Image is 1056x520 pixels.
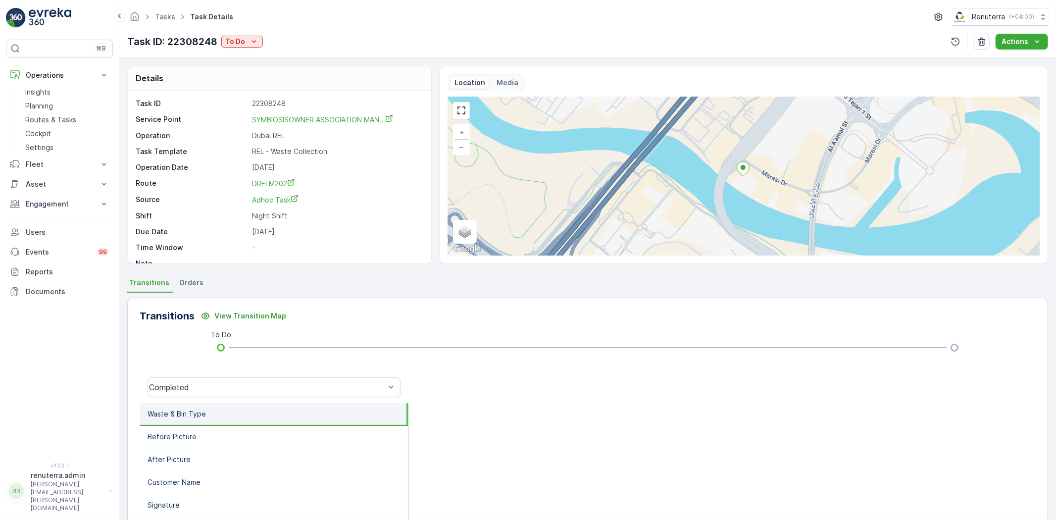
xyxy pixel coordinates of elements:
[136,211,248,221] p: Shift
[29,8,71,28] img: logo_light-DOdMpM7g.png
[459,128,464,136] span: +
[21,127,113,141] a: Cockpit
[454,103,469,118] a: View Fullscreen
[972,12,1005,22] p: Renuterra
[25,115,76,125] p: Routes & Tasks
[25,87,50,97] p: Insights
[127,34,217,49] p: Task ID: 22308248
[136,131,248,141] p: Operation
[6,174,113,194] button: Asset
[454,78,485,88] p: Location
[6,65,113,85] button: Operations
[99,248,107,256] p: 99
[149,383,385,392] div: Completed
[129,15,140,23] a: Homepage
[25,101,53,111] p: Planning
[188,12,235,22] span: Task Details
[6,155,113,174] button: Fleet
[6,282,113,302] a: Documents
[6,8,26,28] img: logo
[1009,13,1034,21] p: ( +04:00 )
[6,262,113,282] a: Reports
[252,162,421,172] p: [DATE]
[252,211,421,221] p: Night Shift
[454,140,469,155] a: Zoom Out
[454,125,469,140] a: Zoom In
[252,227,421,237] p: [DATE]
[996,34,1048,50] button: Actions
[136,99,248,108] p: Task ID
[148,432,197,442] p: Before Picture
[451,243,483,256] img: Google
[136,147,248,156] p: Task Template
[136,162,248,172] p: Operation Date
[252,196,299,204] span: Adhoc Task
[6,194,113,214] button: Engagement
[252,115,393,124] span: SYMBIOSISOWNER ASSOCIATION MAN...
[459,143,464,151] span: −
[26,70,93,80] p: Operations
[26,267,109,277] p: Reports
[148,477,201,487] p: Customer Name
[96,45,106,52] p: ⌘B
[252,195,421,205] a: Adhoc Task
[221,36,263,48] button: To Do
[136,227,248,237] p: Due Date
[252,243,421,253] p: -
[454,221,476,243] a: Layers
[31,480,105,512] p: [PERSON_NAME][EMAIL_ADDRESS][PERSON_NAME][DOMAIN_NAME]
[26,247,91,257] p: Events
[26,159,93,169] p: Fleet
[6,242,113,262] a: Events99
[252,131,421,141] p: Dubai REL
[214,311,286,321] p: View Transition Map
[148,500,180,510] p: Signature
[25,143,53,153] p: Settings
[21,113,113,127] a: Routes & Tasks
[26,287,109,297] p: Documents
[953,11,968,22] img: Screenshot_2024-07-26_at_13.33.01.png
[129,278,169,288] span: Transitions
[6,470,113,512] button: RRrenuterra.admin[PERSON_NAME][EMAIL_ADDRESS][PERSON_NAME][DOMAIN_NAME]
[179,278,203,288] span: Orders
[136,114,248,125] p: Service Point
[225,37,245,47] p: To Do
[195,308,292,324] button: View Transition Map
[252,114,393,124] a: SYMBIOSISOWNER ASSOCIATION MAN...
[26,199,93,209] p: Engagement
[1002,37,1028,47] p: Actions
[136,72,163,84] p: Details
[252,179,295,188] span: DRELM202
[148,455,191,465] p: After Picture
[6,222,113,242] a: Users
[211,330,231,340] p: To Do
[252,178,421,189] a: DRELM202
[21,85,113,99] a: Insights
[136,195,248,205] p: Source
[953,8,1048,26] button: Renuterra(+04:00)
[26,179,93,189] p: Asset
[8,483,24,499] div: RR
[140,309,195,323] p: Transitions
[21,99,113,113] a: Planning
[252,259,421,268] p: -
[252,147,421,156] p: REL - Waste Collection
[148,409,206,419] p: Waste & Bin Type
[26,227,109,237] p: Users
[136,243,248,253] p: Time Window
[31,470,105,480] p: renuterra.admin
[451,243,483,256] a: Open this area in Google Maps (opens a new window)
[21,141,113,155] a: Settings
[136,178,248,189] p: Route
[497,78,519,88] p: Media
[136,259,248,268] p: Note
[25,129,51,139] p: Cockpit
[252,99,421,108] p: 22308248
[155,12,175,21] a: Tasks
[6,463,113,468] span: v 1.52.1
